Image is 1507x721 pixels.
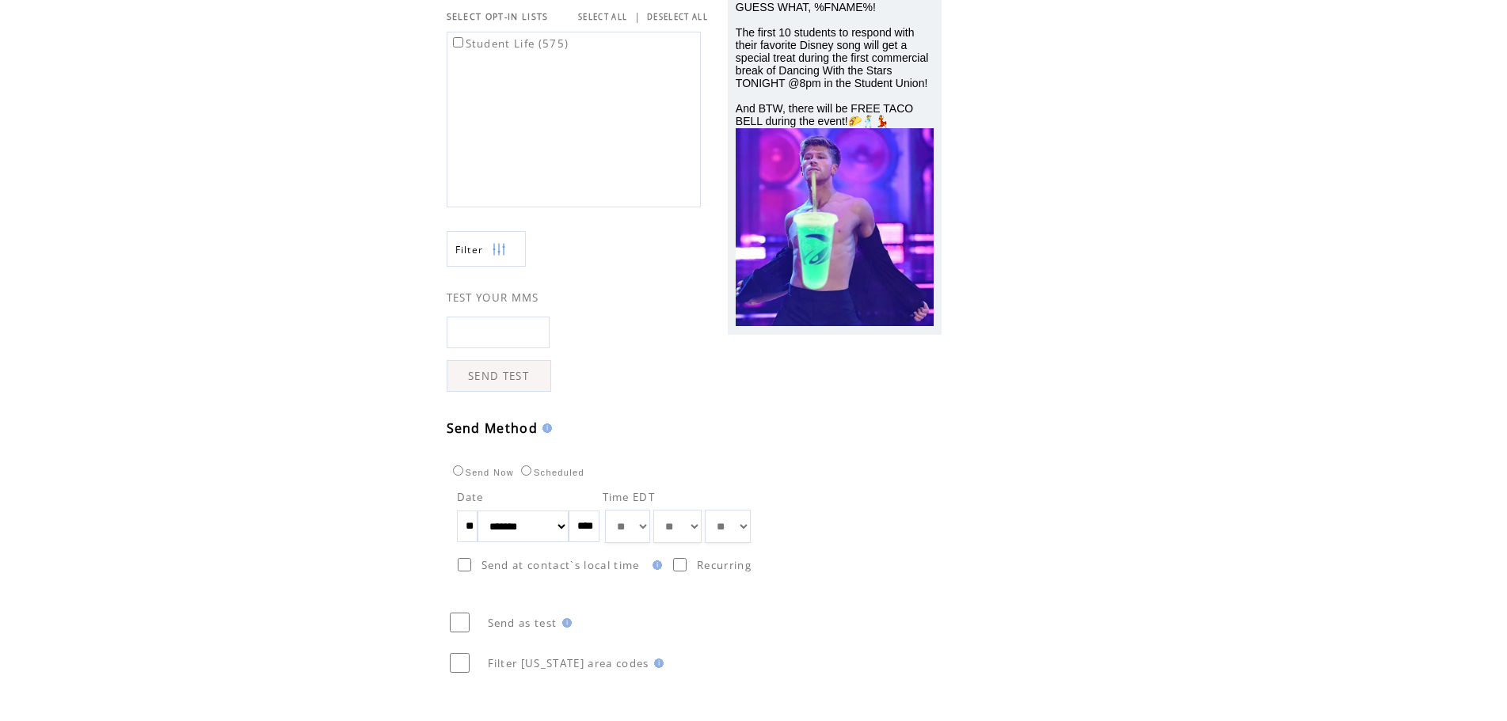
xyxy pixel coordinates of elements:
a: Filter [447,231,526,267]
img: help.gif [649,658,664,668]
img: help.gif [648,560,662,570]
span: Send as test [488,616,558,630]
a: SELECT ALL [578,12,627,22]
span: | [634,9,641,24]
a: DESELECT ALL [647,12,708,22]
label: Student Life (575) [450,36,569,51]
span: Date [457,490,484,504]
span: Send Method [447,419,538,437]
input: Send Now [453,465,463,476]
span: Show filters [455,243,484,256]
span: Filter [US_STATE] area codes [488,656,649,670]
span: Recurring [697,558,752,572]
img: filters.png [492,232,506,268]
img: help.gif [538,423,552,433]
input: Student Life (575) [453,37,463,47]
input: Scheduled [521,465,531,476]
label: Send Now [449,468,514,477]
a: SEND TEST [447,360,551,392]
span: TEST YOUR MMS [447,290,539,305]
span: Send at contact`s local time [481,558,640,572]
span: SELECT OPT-IN LISTS [447,11,549,22]
img: help.gif [558,618,572,628]
span: GUESS WHAT, %FNAME%! The first 10 students to respond with their favorite Disney song will get a ... [736,1,929,127]
span: Time EDT [603,490,656,504]
label: Scheduled [517,468,584,477]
